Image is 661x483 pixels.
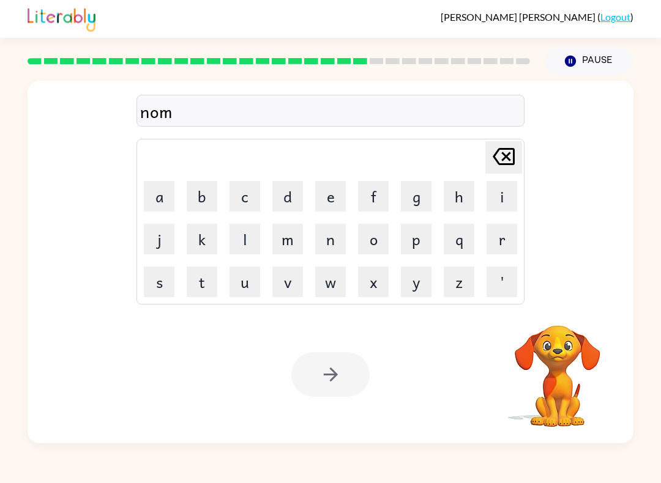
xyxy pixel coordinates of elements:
[444,224,474,254] button: q
[187,224,217,254] button: k
[230,224,260,254] button: l
[358,224,389,254] button: o
[140,98,521,124] div: nom
[230,267,260,297] button: u
[401,267,431,297] button: y
[401,181,431,212] button: g
[444,181,474,212] button: h
[600,11,630,23] a: Logout
[144,267,174,297] button: s
[401,224,431,254] button: p
[272,181,303,212] button: d
[358,181,389,212] button: f
[441,11,597,23] span: [PERSON_NAME] [PERSON_NAME]
[272,224,303,254] button: m
[315,181,346,212] button: e
[272,267,303,297] button: v
[545,47,633,75] button: Pause
[496,306,619,429] video: Your browser must support playing .mp4 files to use Literably. Please try using another browser.
[487,267,517,297] button: '
[187,181,217,212] button: b
[487,181,517,212] button: i
[315,224,346,254] button: n
[28,5,95,32] img: Literably
[315,267,346,297] button: w
[230,181,260,212] button: c
[187,267,217,297] button: t
[444,267,474,297] button: z
[487,224,517,254] button: r
[144,181,174,212] button: a
[441,11,633,23] div: ( )
[144,224,174,254] button: j
[358,267,389,297] button: x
